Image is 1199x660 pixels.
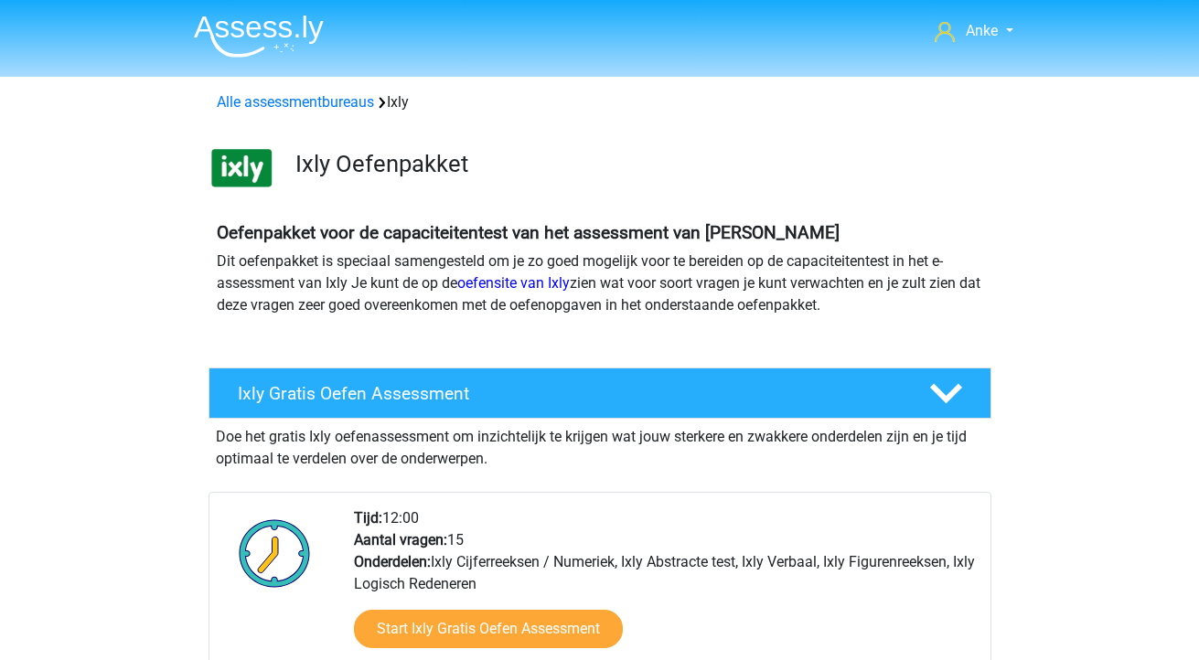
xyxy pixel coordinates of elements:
[209,135,274,200] img: ixly.png
[354,610,623,648] a: Start Ixly Gratis Oefen Assessment
[457,274,570,292] a: oefensite van Ixly
[354,553,431,570] b: Onderdelen:
[201,367,999,419] a: Ixly Gratis Oefen Assessment
[229,507,321,599] img: Klok
[238,383,900,404] h4: Ixly Gratis Oefen Assessment
[295,150,977,178] h3: Ixly Oefenpakket
[966,22,998,39] span: Anke
[354,509,382,527] b: Tijd:
[209,419,991,470] div: Doe het gratis Ixly oefenassessment om inzichtelijk te krijgen wat jouw sterkere en zwakkere onde...
[217,222,840,243] b: Oefenpakket voor de capaciteitentest van het assessment van [PERSON_NAME]
[927,20,1020,42] a: Anke
[209,91,990,113] div: Ixly
[194,15,324,58] img: Assessly
[217,250,983,316] p: Dit oefenpakket is speciaal samengesteld om je zo goed mogelijk voor te bereiden op de capaciteit...
[217,93,374,111] a: Alle assessmentbureaus
[354,531,447,548] b: Aantal vragen:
